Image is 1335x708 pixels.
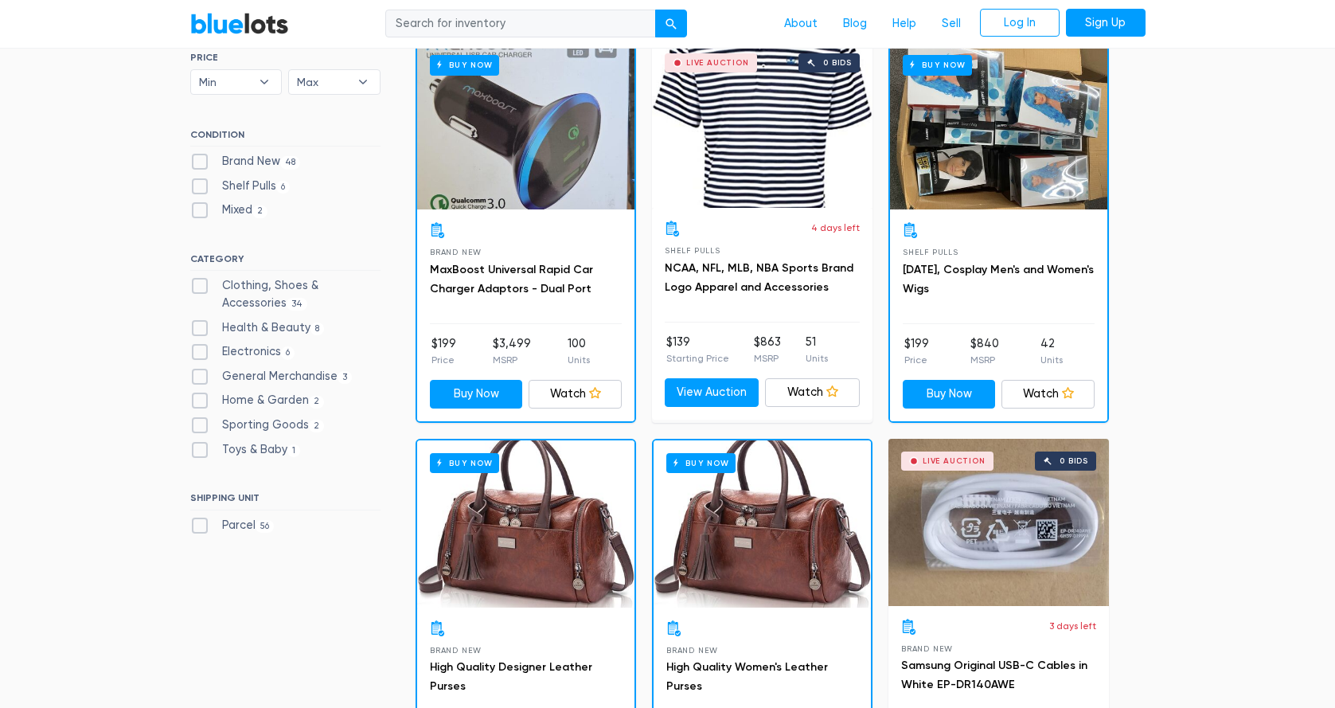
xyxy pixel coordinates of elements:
[980,9,1060,37] a: Log In
[1060,457,1088,465] div: 0 bids
[280,156,301,169] span: 48
[811,221,860,235] p: 4 days left
[901,659,1087,691] a: Samsung Original USB-C Cables in White EP-DR140AWE
[431,353,456,367] p: Price
[190,368,353,385] label: General Merchandise
[1066,9,1146,37] a: Sign Up
[493,335,531,367] li: $3,499
[190,517,275,534] label: Parcel
[346,70,380,94] b: ▾
[430,248,482,256] span: Brand New
[903,55,972,75] h6: Buy Now
[190,253,381,271] h6: CATEGORY
[190,343,295,361] label: Electronics
[190,417,325,434] label: Sporting Goods
[338,371,353,384] span: 3
[903,380,996,409] a: Buy Now
[929,9,974,39] a: Sell
[493,353,531,367] p: MSRP
[970,335,999,367] li: $840
[190,492,381,510] h6: SHIPPING UNIT
[276,181,291,194] span: 6
[665,261,853,294] a: NCAA, NFL, MLB, NBA Sports Brand Logo Apparel and Accessories
[903,248,958,256] span: Shelf Pulls
[417,42,634,209] a: Buy Now
[190,392,325,409] label: Home & Garden
[901,644,953,653] span: Brand New
[281,346,295,359] span: 6
[806,351,828,366] p: Units
[686,59,749,67] div: Live Auction
[923,457,986,465] div: Live Auction
[297,70,349,94] span: Max
[654,440,871,608] a: Buy Now
[287,298,308,311] span: 34
[665,378,759,407] a: View Auction
[430,660,592,693] a: High Quality Designer Leather Purses
[190,12,289,35] a: BlueLots
[903,263,1094,295] a: [DATE], Cosplay Men's and Women's Wigs
[754,351,781,366] p: MSRP
[1001,380,1095,409] a: Watch
[430,55,499,75] h6: Buy Now
[287,444,301,457] span: 1
[252,205,268,218] span: 2
[190,153,301,170] label: Brand New
[904,353,929,367] p: Price
[1040,335,1063,367] li: 42
[888,439,1109,606] a: Live Auction 0 bids
[430,380,523,409] a: Buy Now
[823,59,852,67] div: 0 bids
[310,323,325,335] span: 8
[652,41,872,208] a: Live Auction 0 bids
[666,660,828,693] a: High Quality Women's Leather Purses
[190,319,325,337] label: Health & Beauty
[417,440,634,608] a: Buy Now
[190,52,381,63] h6: PRICE
[309,396,325,409] span: 2
[190,178,291,195] label: Shelf Pulls
[199,70,252,94] span: Min
[830,9,880,39] a: Blog
[1049,619,1096,633] p: 3 days left
[529,380,622,409] a: Watch
[754,334,781,366] li: $863
[666,351,729,366] p: Starting Price
[765,378,860,407] a: Watch
[431,335,456,367] li: $199
[309,420,325,432] span: 2
[880,9,929,39] a: Help
[256,520,275,533] span: 56
[890,42,1107,209] a: Buy Now
[248,70,281,94] b: ▾
[430,646,482,655] span: Brand New
[666,453,736,473] h6: Buy Now
[190,277,381,311] label: Clothing, Shoes & Accessories
[806,334,828,366] li: 51
[568,353,590,367] p: Units
[385,10,656,38] input: Search for inventory
[771,9,830,39] a: About
[665,246,720,255] span: Shelf Pulls
[190,129,381,147] h6: CONDITION
[666,334,729,366] li: $139
[666,646,718,655] span: Brand New
[970,353,999,367] p: MSRP
[1040,353,1063,367] p: Units
[190,441,301,459] label: Toys & Baby
[568,335,590,367] li: 100
[430,453,499,473] h6: Buy Now
[190,201,268,219] label: Mixed
[904,335,929,367] li: $199
[430,263,593,295] a: MaxBoost Universal Rapid Car Charger Adaptors - Dual Port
